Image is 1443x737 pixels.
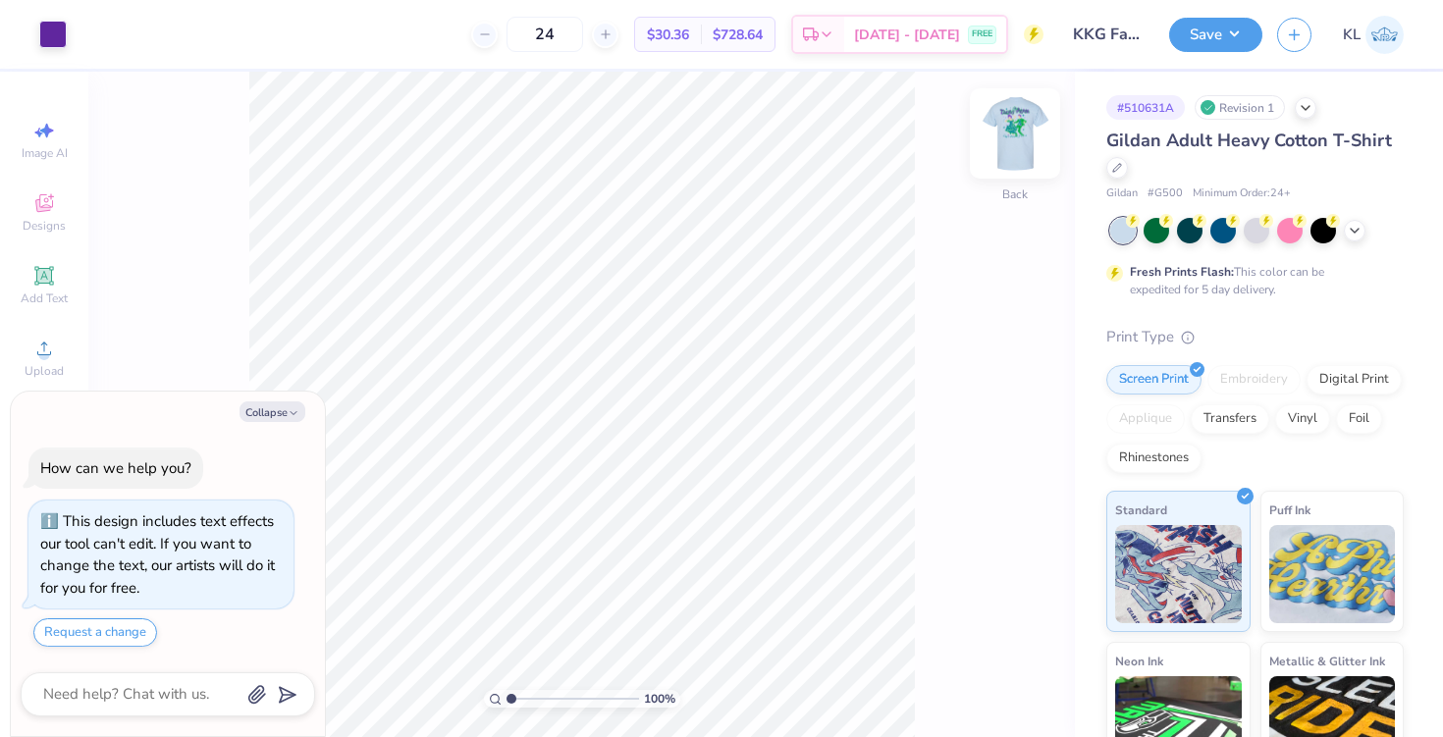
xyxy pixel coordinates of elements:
[1115,651,1163,671] span: Neon Ink
[972,27,992,41] span: FREE
[21,290,68,306] span: Add Text
[647,25,689,45] span: $30.36
[1275,404,1330,434] div: Vinyl
[1336,404,1382,434] div: Foil
[1106,365,1202,395] div: Screen Print
[713,25,763,45] span: $728.64
[40,511,275,598] div: This design includes text effects our tool can't edit. If you want to change the text, our artist...
[1130,264,1234,280] strong: Fresh Prints Flash:
[22,145,68,161] span: Image AI
[25,363,64,379] span: Upload
[1115,525,1242,623] img: Standard
[644,690,675,708] span: 100 %
[1130,263,1371,298] div: This color can be expedited for 5 day delivery.
[1106,95,1185,120] div: # 510631A
[1058,15,1154,54] input: Untitled Design
[23,218,66,234] span: Designs
[1148,185,1183,202] span: # G500
[1193,185,1291,202] span: Minimum Order: 24 +
[1106,185,1138,202] span: Gildan
[1207,365,1301,395] div: Embroidery
[240,401,305,422] button: Collapse
[1115,500,1167,520] span: Standard
[1195,95,1285,120] div: Revision 1
[1343,24,1361,46] span: KL
[1269,500,1310,520] span: Puff Ink
[33,618,157,647] button: Request a change
[1169,18,1262,52] button: Save
[1106,404,1185,434] div: Applique
[1269,525,1396,623] img: Puff Ink
[1269,651,1385,671] span: Metallic & Glitter Ink
[854,25,960,45] span: [DATE] - [DATE]
[1106,444,1202,473] div: Rhinestones
[1002,185,1028,203] div: Back
[1343,16,1404,54] a: KL
[1365,16,1404,54] img: Katelyn Lizano
[1307,365,1402,395] div: Digital Print
[1106,129,1392,152] span: Gildan Adult Heavy Cotton T-Shirt
[40,458,191,478] div: How can we help you?
[1106,326,1404,348] div: Print Type
[507,17,583,52] input: – –
[1191,404,1269,434] div: Transfers
[976,94,1054,173] img: Back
